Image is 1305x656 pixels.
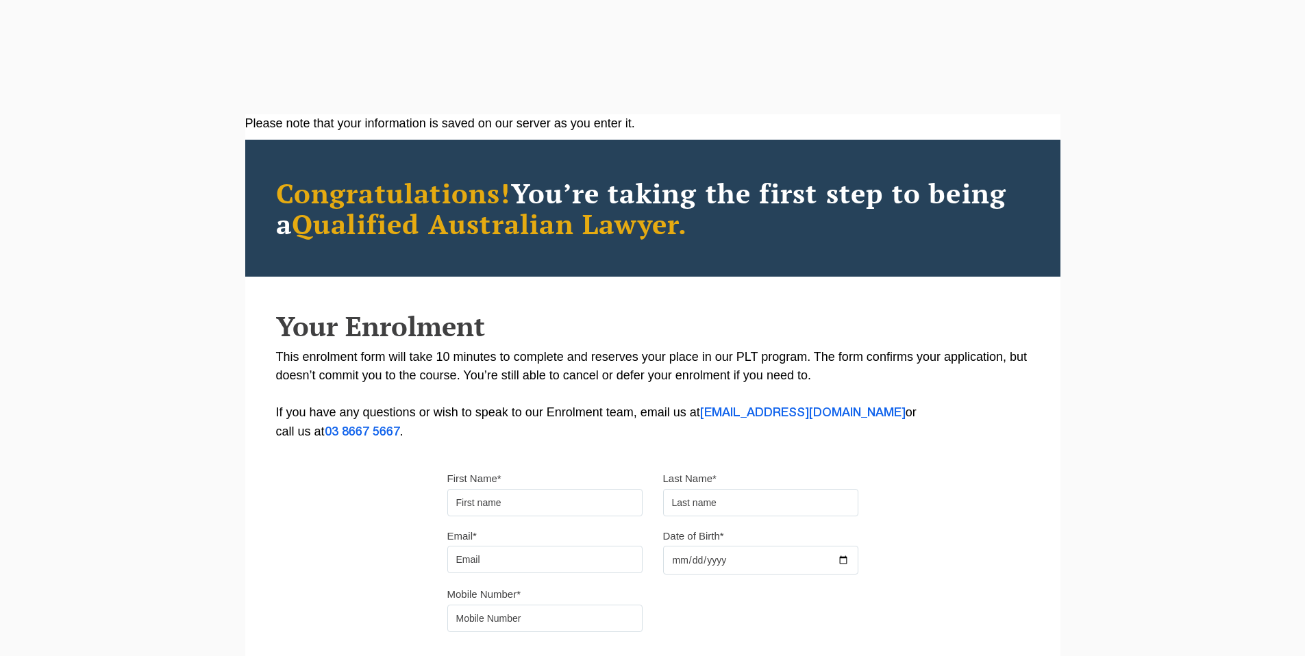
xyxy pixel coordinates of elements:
[276,177,1030,239] h2: You’re taking the first step to being a
[663,489,858,516] input: Last name
[447,546,643,573] input: Email
[447,605,643,632] input: Mobile Number
[663,472,717,485] label: Last Name*
[663,529,724,543] label: Date of Birth*
[447,489,643,516] input: First name
[292,205,688,242] span: Qualified Australian Lawyer.
[245,114,1060,133] div: Please note that your information is saved on our server as you enter it.
[447,588,521,601] label: Mobile Number*
[276,348,1030,442] p: This enrolment form will take 10 minutes to complete and reserves your place in our PLT program. ...
[276,311,1030,341] h2: Your Enrolment
[447,529,477,543] label: Email*
[447,472,501,485] label: First Name*
[276,175,511,211] span: Congratulations!
[700,407,906,418] a: [EMAIL_ADDRESS][DOMAIN_NAME]
[325,427,400,438] a: 03 8667 5667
